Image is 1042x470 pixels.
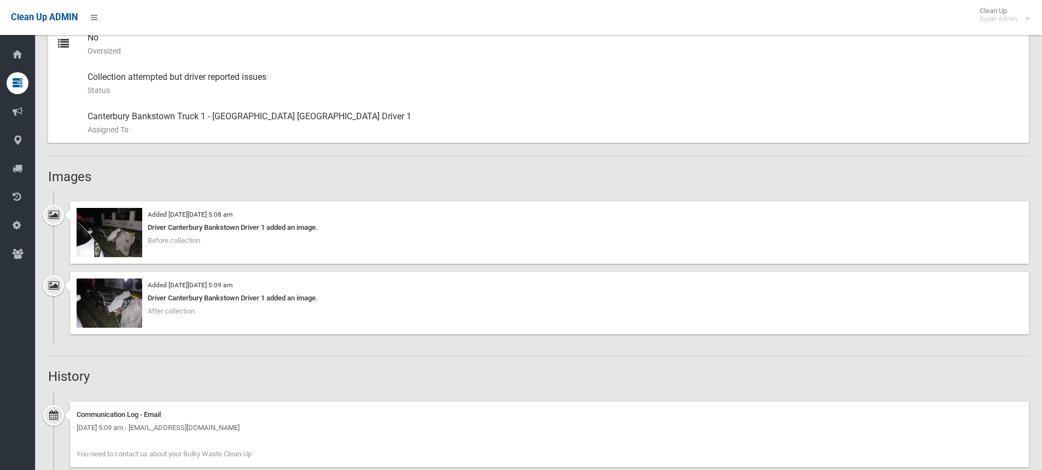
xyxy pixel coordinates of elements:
h2: Images [48,170,1029,184]
small: Added [DATE][DATE] 5:09 am [148,281,232,289]
img: 2025-09-1905.08.431875930866055197127.jpg [77,208,142,257]
small: Assigned To [88,123,1020,136]
small: Oversized [88,44,1020,57]
img: 2025-09-1905.08.54472798828445185343.jpg [77,278,142,328]
div: No [88,25,1020,64]
span: Clean Up [974,7,1028,23]
span: Clean Up ADMIN [11,12,78,22]
h2: History [48,369,1029,384]
div: Driver Canterbury Bankstown Driver 1 added an image. [77,221,1022,234]
div: Canterbury Bankstown Truck 1 - [GEOGRAPHIC_DATA] [GEOGRAPHIC_DATA] Driver 1 [88,103,1020,143]
span: After collection [148,307,195,315]
small: Super Admin [980,15,1017,23]
small: Status [88,84,1020,97]
div: Driver Canterbury Bankstown Driver 1 added an image. [77,292,1022,305]
small: Added [DATE][DATE] 5:08 am [148,211,232,218]
div: Collection attempted but driver reported issues [88,64,1020,103]
span: Before collection [148,236,200,245]
div: Communication Log - Email [77,408,1022,421]
span: You need to contact us about your Bulky Waste Clean-Up [77,450,252,458]
div: [DATE] 5:09 am - [EMAIL_ADDRESS][DOMAIN_NAME] [77,421,1022,434]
